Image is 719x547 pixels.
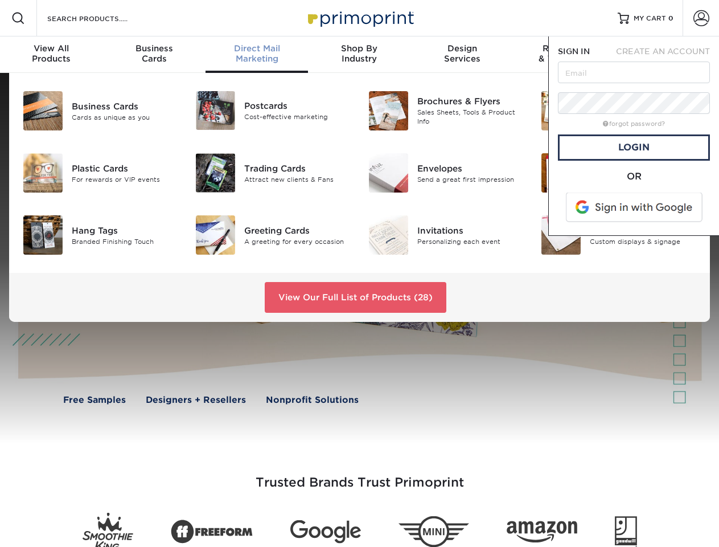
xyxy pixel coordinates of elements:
img: Google [290,520,361,544]
a: Login [558,134,710,161]
span: Resources [513,43,616,54]
div: Marketing [206,43,308,64]
span: Shop By [308,43,410,54]
span: Business [102,43,205,54]
a: Resources& Templates [513,36,616,73]
img: Goodwill [615,516,637,547]
div: & Templates [513,43,616,64]
span: Direct Mail [206,43,308,54]
span: MY CART [634,14,666,23]
span: 0 [668,14,673,22]
div: Industry [308,43,410,64]
input: SEARCH PRODUCTS..... [46,11,157,25]
img: Amazon [507,521,577,543]
input: Email [558,62,710,83]
a: BusinessCards [102,36,205,73]
span: Design [411,43,513,54]
div: OR [558,170,710,183]
a: DesignServices [411,36,513,73]
div: Services [411,43,513,64]
div: Cards [102,43,205,64]
a: Direct MailMarketing [206,36,308,73]
span: CREATE AN ACCOUNT [616,47,710,56]
a: View Our Full List of Products (28) [265,282,446,313]
a: forgot password? [603,120,665,128]
h3: Trusted Brands Trust Primoprint [27,448,693,504]
a: Shop ByIndustry [308,36,410,73]
span: SIGN IN [558,47,590,56]
img: Primoprint [303,6,417,30]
